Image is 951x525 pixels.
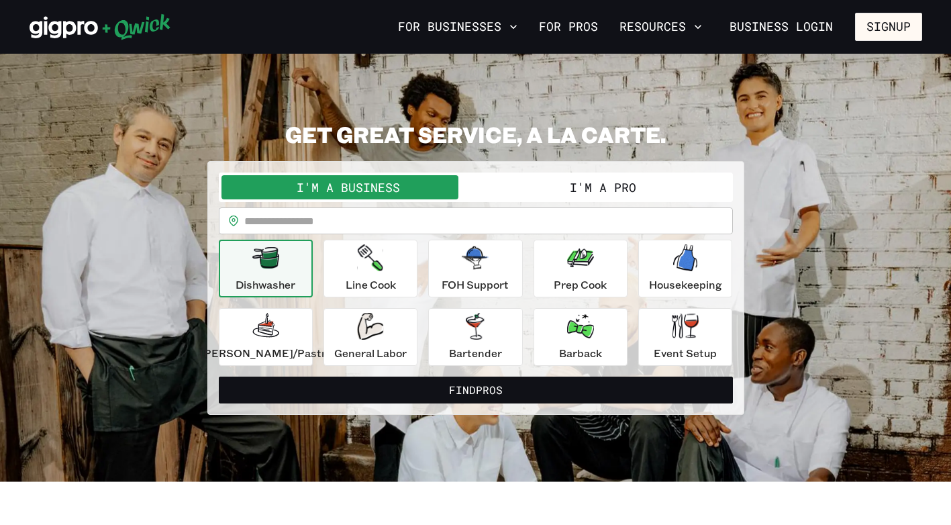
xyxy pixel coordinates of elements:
[219,240,313,297] button: Dishwasher
[219,377,733,403] button: FindPros
[236,277,295,293] p: Dishwasher
[219,308,313,366] button: [PERSON_NAME]/Pastry
[654,345,717,361] p: Event Setup
[638,308,732,366] button: Event Setup
[428,308,522,366] button: Bartender
[442,277,509,293] p: FOH Support
[554,277,607,293] p: Prep Cook
[476,175,730,199] button: I'm a Pro
[559,345,602,361] p: Barback
[323,240,417,297] button: Line Cook
[649,277,722,293] p: Housekeeping
[207,121,744,148] h2: GET GREAT SERVICE, A LA CARTE.
[534,308,628,366] button: Barback
[200,345,332,361] p: [PERSON_NAME]/Pastry
[323,308,417,366] button: General Labor
[534,240,628,297] button: Prep Cook
[855,13,922,41] button: Signup
[393,15,523,38] button: For Businesses
[638,240,732,297] button: Housekeeping
[534,15,603,38] a: For Pros
[334,345,407,361] p: General Labor
[428,240,522,297] button: FOH Support
[346,277,396,293] p: Line Cook
[221,175,476,199] button: I'm a Business
[449,345,502,361] p: Bartender
[614,15,707,38] button: Resources
[718,13,844,41] a: Business Login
